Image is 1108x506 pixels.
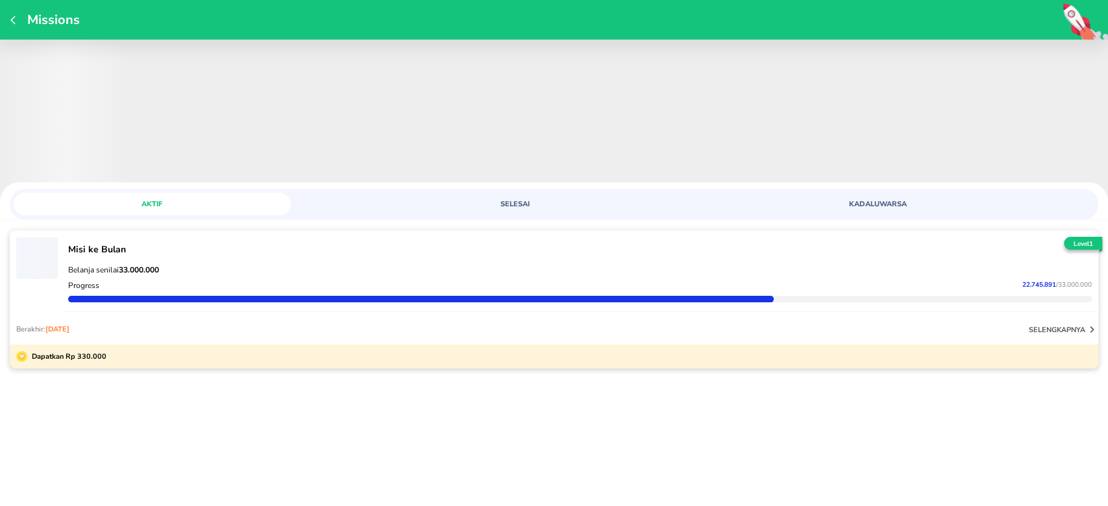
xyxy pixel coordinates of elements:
[747,199,1009,209] span: KADALUWARSA
[1022,280,1056,289] span: 22.745.891
[1056,280,1092,289] span: / 33.000.000
[68,280,99,291] p: Progress
[1029,325,1085,335] p: selengkapnya
[27,351,106,362] p: Dapatkan Rp 330.000
[1061,239,1105,249] p: Level 1
[1029,323,1098,336] button: selengkapnya
[14,193,369,215] a: AKTIF
[10,189,1098,215] div: loyalty mission tabs
[739,193,1094,215] a: KADALUWARSA
[376,193,732,215] a: SELESAI
[68,243,1092,256] p: Misi ke Bulan
[68,265,159,275] span: Belanja senilai
[21,199,283,209] span: AKTIF
[45,324,69,334] span: [DATE]
[119,265,159,275] strong: 33.000.000
[21,11,80,29] p: Missions
[384,199,646,209] span: SELESAI
[16,237,58,278] button: ‌
[16,237,58,279] span: ‌
[16,324,69,334] p: Berakhir:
